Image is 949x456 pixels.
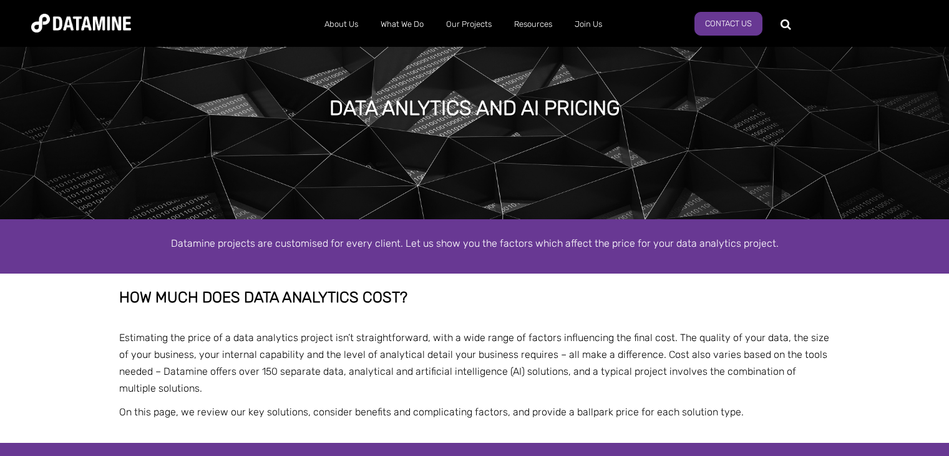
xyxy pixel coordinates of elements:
[119,406,744,418] span: On this page, we review our key solutions, consider benefits and complicating factors, and provid...
[119,427,120,427] img: Banking & Financial
[369,8,435,41] a: What We Do
[435,8,503,41] a: Our Projects
[31,14,131,32] img: Datamine
[119,289,407,306] span: How much does data analytics cost?
[119,332,829,395] span: Estimating the price of a data analytics project isn’t straightforward, with a wide range of fact...
[503,8,563,41] a: Resources
[119,235,830,252] p: Datamine projects are customised for every client. Let us show you the factors which affect the p...
[313,8,369,41] a: About Us
[563,8,613,41] a: Join Us
[694,12,762,36] a: Contact Us
[329,94,620,122] h1: Data anlytics and AI pricing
